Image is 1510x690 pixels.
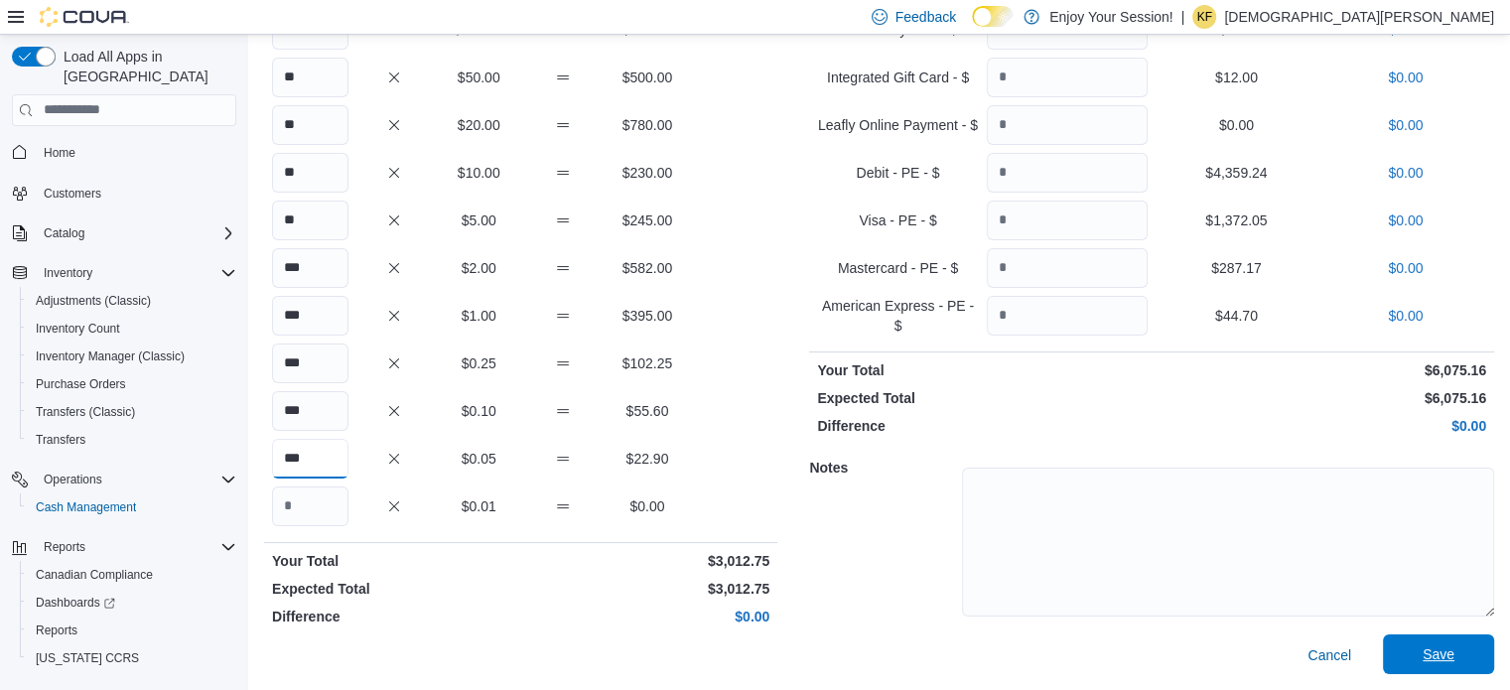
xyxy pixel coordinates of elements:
[441,449,517,469] p: $0.05
[987,248,1148,288] input: Quantity
[36,261,236,285] span: Inventory
[441,210,517,230] p: $5.00
[610,449,686,469] p: $22.90
[1156,210,1316,230] p: $1,372.05
[28,619,236,642] span: Reports
[44,539,85,555] span: Reports
[525,551,770,571] p: $3,012.75
[817,296,978,336] p: American Express - PE - $
[28,400,236,424] span: Transfers (Classic)
[4,219,244,247] button: Catalog
[28,646,236,670] span: Washington CCRS
[272,58,348,97] input: Quantity
[987,58,1148,97] input: Quantity
[36,595,115,611] span: Dashboards
[28,591,236,615] span: Dashboards
[40,7,129,27] img: Cova
[36,321,120,337] span: Inventory Count
[441,258,517,278] p: $2.00
[809,448,958,487] h5: Notes
[817,210,978,230] p: Visa - PE - $
[1156,163,1316,183] p: $4,359.24
[272,551,517,571] p: Your Total
[28,317,128,341] a: Inventory Count
[36,535,236,559] span: Reports
[441,163,517,183] p: $10.00
[1325,306,1486,326] p: $0.00
[4,179,244,207] button: Customers
[1383,634,1494,674] button: Save
[272,248,348,288] input: Quantity
[20,617,244,644] button: Reports
[817,115,978,135] p: Leafly Online Payment - $
[610,210,686,230] p: $245.00
[36,221,92,245] button: Catalog
[28,428,236,452] span: Transfers
[20,561,244,589] button: Canadian Compliance
[36,468,236,491] span: Operations
[28,372,134,396] a: Purchase Orders
[1181,5,1185,29] p: |
[610,401,686,421] p: $55.60
[36,650,139,666] span: [US_STATE] CCRS
[28,289,159,313] a: Adjustments (Classic)
[28,619,85,642] a: Reports
[44,265,92,281] span: Inventory
[441,115,517,135] p: $20.00
[1192,5,1216,29] div: Kristen Furtado
[28,345,193,368] a: Inventory Manager (Classic)
[28,563,161,587] a: Canadian Compliance
[817,388,1148,408] p: Expected Total
[56,47,236,86] span: Load All Apps in [GEOGRAPHIC_DATA]
[36,293,151,309] span: Adjustments (Classic)
[272,486,348,526] input: Quantity
[1156,416,1486,436] p: $0.00
[610,68,686,87] p: $500.00
[817,360,1148,380] p: Your Total
[1300,635,1359,675] button: Cancel
[28,345,236,368] span: Inventory Manager (Classic)
[272,201,348,240] input: Quantity
[1325,258,1486,278] p: $0.00
[4,533,244,561] button: Reports
[272,105,348,145] input: Quantity
[272,391,348,431] input: Quantity
[20,644,244,672] button: [US_STATE] CCRS
[1423,644,1454,664] span: Save
[610,115,686,135] p: $780.00
[44,225,84,241] span: Catalog
[1197,5,1212,29] span: KF
[36,348,185,364] span: Inventory Manager (Classic)
[272,153,348,193] input: Quantity
[36,468,110,491] button: Operations
[1156,68,1316,87] p: $12.00
[1224,5,1494,29] p: [DEMOGRAPHIC_DATA][PERSON_NAME]
[972,6,1014,27] input: Dark Mode
[895,7,956,27] span: Feedback
[28,495,236,519] span: Cash Management
[272,439,348,479] input: Quantity
[987,296,1148,336] input: Quantity
[20,398,244,426] button: Transfers (Classic)
[972,27,973,28] span: Dark Mode
[610,306,686,326] p: $395.00
[272,579,517,599] p: Expected Total
[36,221,236,245] span: Catalog
[441,496,517,516] p: $0.01
[525,607,770,626] p: $0.00
[28,563,236,587] span: Canadian Compliance
[1325,68,1486,87] p: $0.00
[1156,388,1486,408] p: $6,075.16
[525,579,770,599] p: $3,012.75
[441,353,517,373] p: $0.25
[1156,306,1316,326] p: $44.70
[272,344,348,383] input: Quantity
[1325,163,1486,183] p: $0.00
[441,68,517,87] p: $50.00
[1156,360,1486,380] p: $6,075.16
[36,404,135,420] span: Transfers (Classic)
[441,401,517,421] p: $0.10
[28,646,147,670] a: [US_STATE] CCRS
[28,372,236,396] span: Purchase Orders
[1307,645,1351,665] span: Cancel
